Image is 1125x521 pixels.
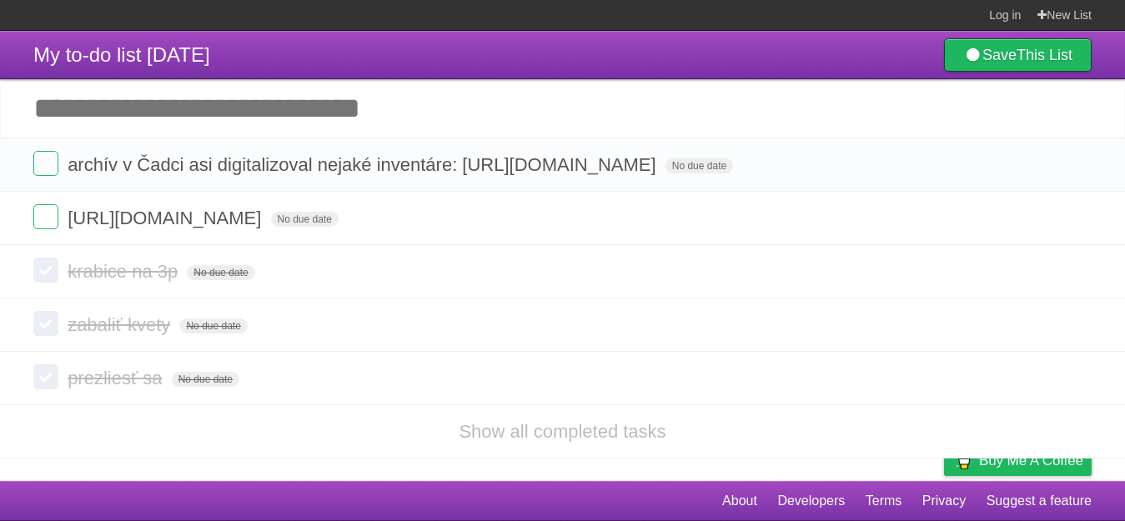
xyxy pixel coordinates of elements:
[459,421,665,442] a: Show all completed tasks
[33,43,210,66] span: My to-do list [DATE]
[33,364,58,389] label: Done
[172,372,239,387] span: No due date
[1017,47,1072,63] b: This List
[33,151,58,176] label: Done
[68,314,174,335] span: zabaliť kvety
[68,261,182,282] span: krabice na 3p
[922,485,966,517] a: Privacy
[665,158,733,173] span: No due date
[68,208,265,228] span: [URL][DOMAIN_NAME]
[271,212,339,227] span: No due date
[33,258,58,283] label: Done
[952,446,975,474] img: Buy me a coffee
[979,446,1083,475] span: Buy me a coffee
[722,485,757,517] a: About
[179,318,247,333] span: No due date
[33,311,58,336] label: Done
[777,485,845,517] a: Developers
[987,485,1092,517] a: Suggest a feature
[944,445,1092,476] a: Buy me a coffee
[187,265,254,280] span: No due date
[33,204,58,229] label: Done
[68,368,166,388] span: prezliesť sa
[944,38,1092,72] a: SaveThis List
[68,154,660,175] span: archív v Čadci asi digitalizoval nejaké inventáre: [URL][DOMAIN_NAME]
[866,485,902,517] a: Terms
